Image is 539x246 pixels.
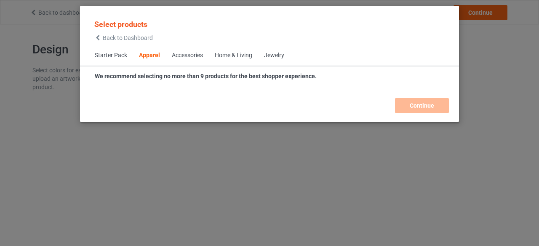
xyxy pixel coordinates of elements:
[264,51,284,60] div: Jewelry
[94,20,147,29] span: Select products
[95,73,317,79] strong: We recommend selecting no more than 9 products for the best shopper experience.
[89,45,133,66] span: Starter Pack
[103,34,153,41] span: Back to Dashboard
[139,51,160,60] div: Apparel
[215,51,252,60] div: Home & Living
[172,51,203,60] div: Accessories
